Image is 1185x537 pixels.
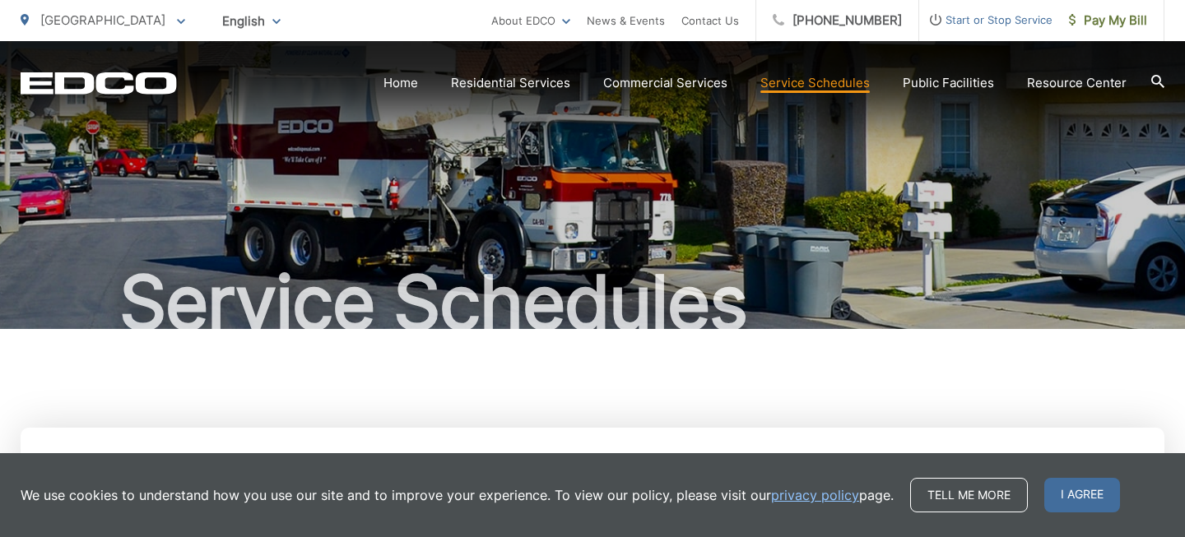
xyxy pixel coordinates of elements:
[910,478,1028,512] a: Tell me more
[383,73,418,93] a: Home
[603,73,727,93] a: Commercial Services
[21,262,1164,344] h1: Service Schedules
[1027,73,1127,93] a: Resource Center
[21,485,894,505] p: We use cookies to understand how you use our site and to improve your experience. To view our pol...
[451,73,570,93] a: Residential Services
[1044,478,1120,512] span: I agree
[771,485,859,505] a: privacy policy
[760,73,870,93] a: Service Schedules
[681,11,739,30] a: Contact Us
[1069,11,1147,30] span: Pay My Bill
[491,11,570,30] a: About EDCO
[21,72,177,95] a: EDCD logo. Return to the homepage.
[587,11,665,30] a: News & Events
[40,12,165,28] span: [GEOGRAPHIC_DATA]
[210,7,293,35] span: English
[903,73,994,93] a: Public Facilities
